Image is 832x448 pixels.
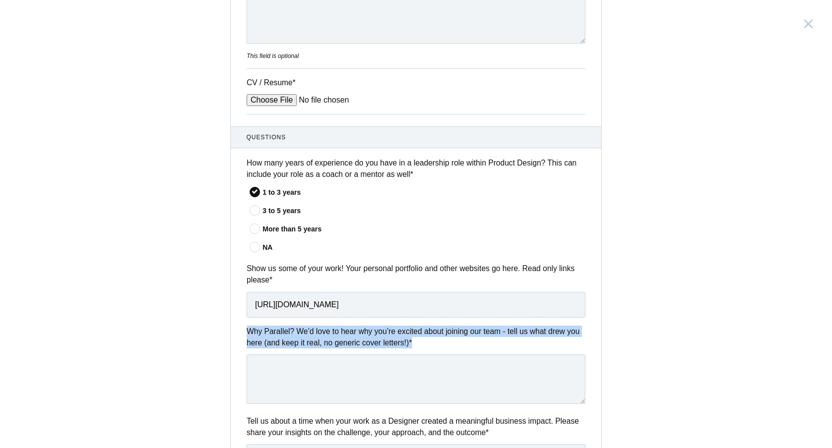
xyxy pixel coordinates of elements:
[262,187,585,198] div: 1 to 3 years
[247,77,321,88] label: CV / Resume
[247,133,586,142] span: Questions
[262,206,585,216] div: 3 to 5 years
[262,224,585,234] div: More than 5 years
[247,263,585,286] label: Show us some of your work! Your personal portfolio and other websites go here. Read only links pl...
[247,52,585,60] div: This field is optional
[247,157,585,180] label: How many years of experience do you have in a leadership role within Product Design? This can inc...
[247,326,585,349] label: Why Parallel? We’d love to hear why you’re excited about joining our team - tell us what drew you...
[247,415,585,439] label: Tell us about a time when your work as a Designer created a meaningful business impact. Please sh...
[262,242,585,253] div: NA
